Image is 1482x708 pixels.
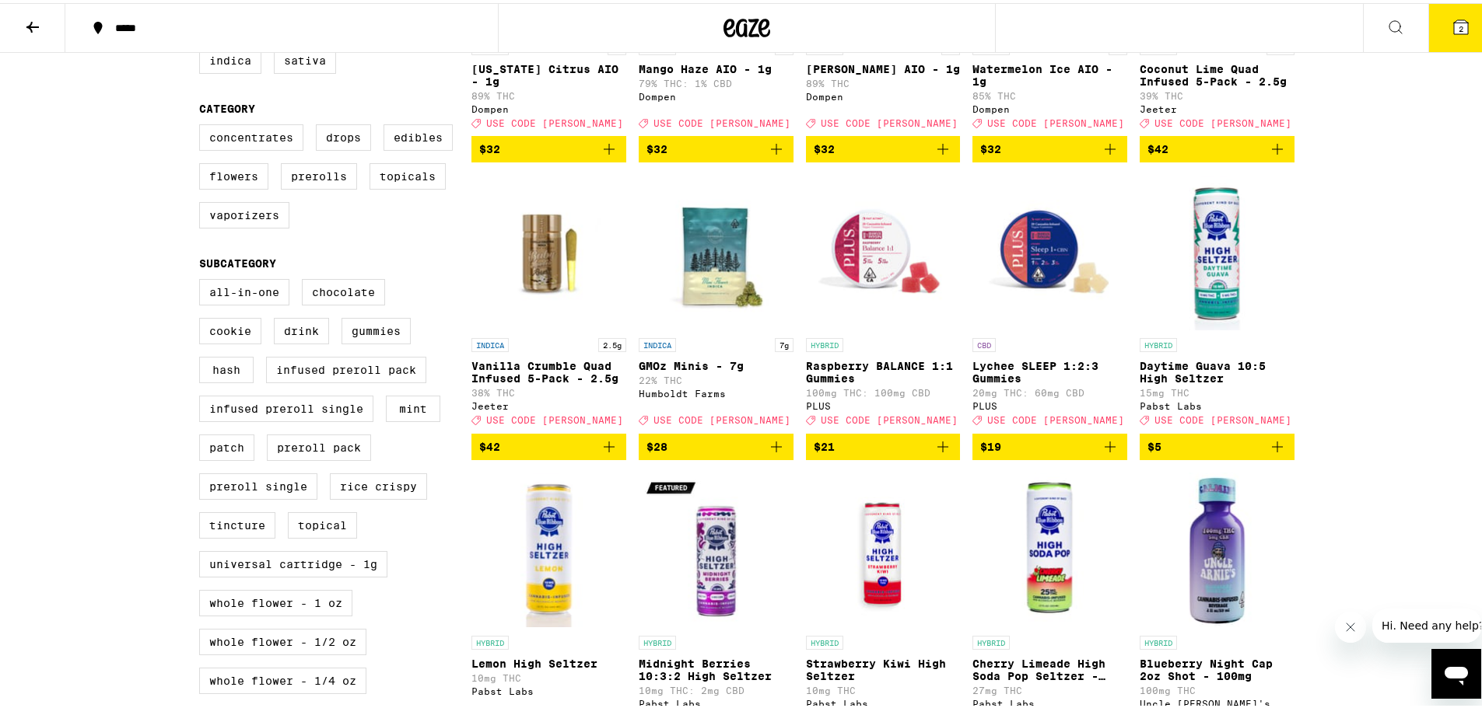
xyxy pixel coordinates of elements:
[653,115,790,125] span: USE CODE [PERSON_NAME]
[1459,21,1463,30] span: 2
[471,385,626,395] p: 38% THC
[1140,101,1295,111] div: Jeeter
[1372,605,1481,640] iframe: Message from company
[1154,115,1291,125] span: USE CODE [PERSON_NAME]
[639,172,794,327] img: Humboldt Farms - GMOz Minis - 7g
[471,469,626,625] img: Pabst Labs - Lemon High Seltzer
[639,385,794,396] div: Humboldt Farms
[806,60,961,72] p: [PERSON_NAME] AIO - 1g
[806,696,961,706] div: Pabst Labs
[281,160,357,187] label: Prerolls
[199,121,303,148] label: Concentrates
[199,431,254,458] label: Patch
[199,315,261,341] label: Cookie
[199,626,366,652] label: Whole Flower - 1/2 oz
[1140,431,1295,457] button: Add to bag
[199,470,317,497] label: Preroll Single
[646,140,667,152] span: $32
[972,385,1127,395] p: 20mg THC: 60mg CBD
[814,140,835,152] span: $32
[471,633,509,647] p: HYBRID
[639,172,794,430] a: Open page for GMOz Minis - 7g from Humboldt Farms
[471,431,626,457] button: Add to bag
[639,633,676,647] p: HYBRID
[972,633,1010,647] p: HYBRID
[972,60,1127,85] p: Watermelon Ice AIO - 1g
[1140,88,1295,98] p: 39% THC
[806,385,961,395] p: 100mg THC: 100mg CBD
[266,354,426,380] label: Infused Preroll Pack
[639,89,794,99] div: Dompen
[821,115,958,125] span: USE CODE [PERSON_NAME]
[199,160,268,187] label: Flowers
[384,121,453,148] label: Edibles
[806,469,961,625] img: Pabst Labs - Strawberry Kiwi High Seltzer
[987,115,1124,125] span: USE CODE [PERSON_NAME]
[471,398,626,408] div: Jeeter
[806,172,961,430] a: Open page for Raspberry BALANCE 1:1 Gummies from PLUS
[1140,60,1295,85] p: Coconut Lime Quad Infused 5-Pack - 2.5g
[775,335,794,349] p: 7g
[330,470,427,497] label: Rice Crispy
[199,44,261,71] label: Indica
[471,335,509,349] p: INDICA
[1431,646,1481,696] iframe: Button to launch messaging window
[199,354,254,380] label: Hash
[972,469,1127,625] img: Pabst Labs - Cherry Limeade High Soda Pop Seltzer - 25mg
[1335,609,1366,640] iframe: Close message
[646,438,667,450] span: $28
[639,133,794,159] button: Add to bag
[972,101,1127,111] div: Dompen
[479,438,500,450] span: $42
[471,60,626,85] p: [US_STATE] Citrus AIO - 1g
[274,44,336,71] label: Sativa
[639,431,794,457] button: Add to bag
[972,133,1127,159] button: Add to bag
[386,392,440,419] label: Mint
[1140,133,1295,159] button: Add to bag
[972,88,1127,98] p: 85% THC
[972,682,1127,692] p: 27mg THC
[806,654,961,679] p: Strawberry Kiwi High Seltzer
[199,254,276,267] legend: Subcategory
[972,335,996,349] p: CBD
[972,357,1127,382] p: Lychee SLEEP 1:2:3 Gummies
[1147,140,1168,152] span: $42
[639,682,794,692] p: 10mg THC: 2mg CBD
[806,398,961,408] div: PLUS
[1140,682,1295,692] p: 100mg THC
[199,392,373,419] label: Infused Preroll Single
[806,133,961,159] button: Add to bag
[471,670,626,680] p: 10mg THC
[471,88,626,98] p: 89% THC
[639,75,794,85] p: 79% THC: 1% CBD
[471,654,626,667] p: Lemon High Seltzer
[471,172,626,430] a: Open page for Vanilla Crumble Quad Infused 5-Pack - 2.5g from Jeeter
[288,509,357,535] label: Topical
[639,696,794,706] div: Pabst Labs
[267,431,371,458] label: Preroll Pack
[806,431,961,457] button: Add to bag
[471,172,626,327] img: Jeeter - Vanilla Crumble Quad Infused 5-Pack - 2.5g
[806,75,961,85] p: 89% THC
[653,413,790,423] span: USE CODE [PERSON_NAME]
[274,315,329,341] label: Drink
[806,335,843,349] p: HYBRID
[471,133,626,159] button: Add to bag
[987,413,1124,423] span: USE CODE [PERSON_NAME]
[486,115,623,125] span: USE CODE [PERSON_NAME]
[1140,696,1295,706] div: Uncle [PERSON_NAME]'s
[1140,654,1295,679] p: Blueberry Night Cap 2oz Shot - 100mg
[1140,385,1295,395] p: 15mg THC
[1140,633,1177,647] p: HYBRID
[370,160,446,187] label: Topicals
[471,101,626,111] div: Dompen
[199,276,289,302] label: All-In-One
[199,548,387,574] label: Universal Cartridge - 1g
[199,99,255,112] legend: Category
[199,509,275,535] label: Tincture
[639,469,794,625] img: Pabst Labs - Midnight Berries 10:3:2 High Seltzer
[1140,172,1295,430] a: Open page for Daytime Guava 10:5 High Seltzer from Pabst Labs
[806,89,961,99] div: Dompen
[316,121,371,148] label: Drops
